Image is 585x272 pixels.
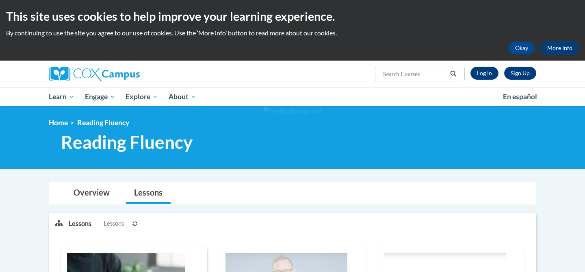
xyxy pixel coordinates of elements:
div: Main menu [37,87,548,106]
a: Log In [470,67,498,80]
a: Overview [65,183,118,204]
p: Lessons [69,219,91,228]
a: Register [504,67,536,80]
span: En español [503,92,537,101]
span: Lessons [104,219,124,228]
a: En español [498,88,542,105]
button: Search [447,69,459,79]
span: Reading Fluency [77,118,129,127]
span: About [169,92,196,102]
p: By continuing to use the site you agree to our use of cookies. Use the ‘More info’ button to read... [6,28,579,37]
h2: This site uses cookies to help improve your learning experience. [6,8,579,24]
a: Explore [120,87,163,106]
img: Section background [264,107,321,116]
a: Lessons [126,183,171,204]
span: Explore [126,92,158,102]
a: Home [49,118,68,127]
a: Learn [43,87,80,106]
span: Reading Fluency [61,131,193,153]
a: About [163,87,201,106]
a: Engage [80,87,121,106]
span: Learn [49,92,74,102]
button: Okay [509,41,535,54]
a: More Info [541,41,579,54]
img: Cox Campus [49,67,140,81]
a: Cox Campus [49,67,203,81]
span: Engage [85,92,115,102]
input: Search Courses [382,69,447,79]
